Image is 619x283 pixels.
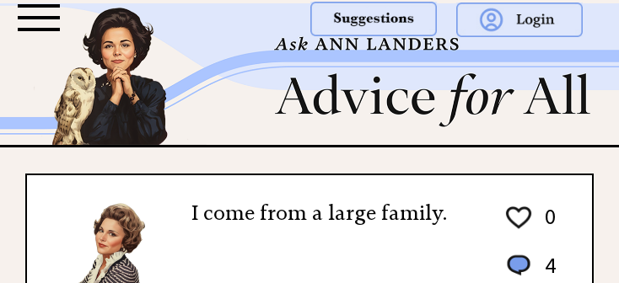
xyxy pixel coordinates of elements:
[503,203,534,232] img: heart_outline%201.png
[310,2,437,36] img: suggestions.png
[503,252,534,279] img: message_round%201.png
[536,202,557,249] td: 0
[191,200,447,227] h2: I come from a large family.
[456,3,583,37] img: login.png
